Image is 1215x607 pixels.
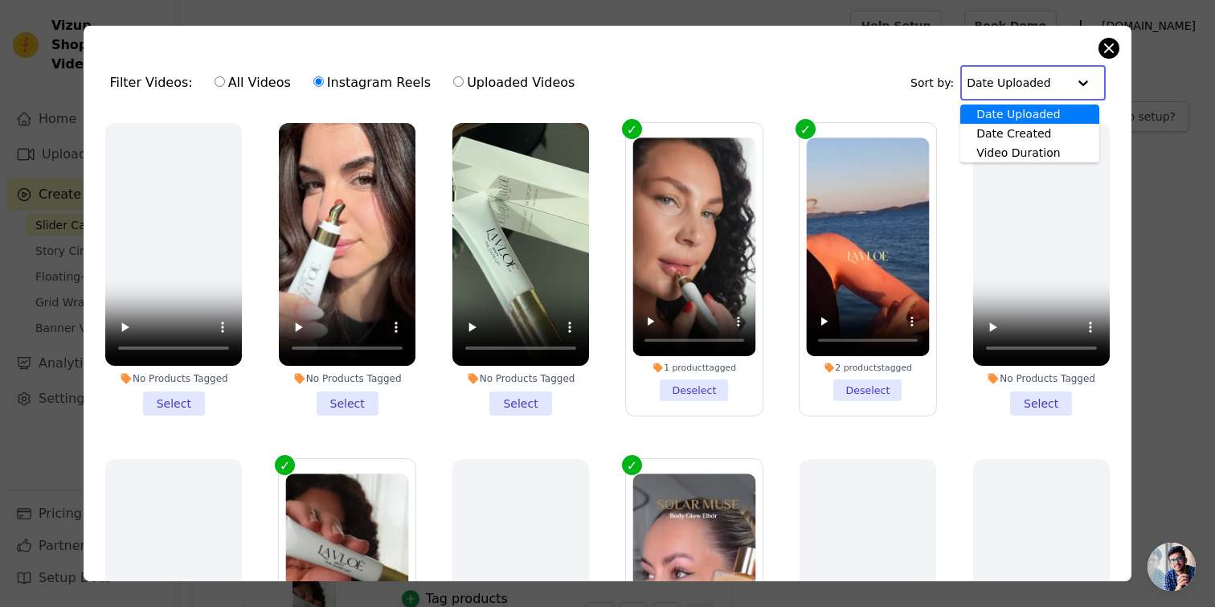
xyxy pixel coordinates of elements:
div: Filter Videos: [109,64,583,101]
div: Date Created [960,124,1098,143]
div: 1 product tagged [632,362,755,373]
div: Date Uploaded [960,105,1098,124]
label: Instagram Reels [313,72,432,93]
div: Chat öffnen [1147,543,1196,591]
button: Close modal [1099,39,1119,58]
div: No Products Tagged [973,372,1110,385]
div: No Products Tagged [452,372,589,385]
label: All Videos [214,72,292,93]
div: 2 products tagged [806,362,929,373]
label: Uploaded Videos [452,72,575,93]
div: Video Duration [960,143,1098,162]
div: No Products Tagged [105,372,242,385]
div: Sort by: [910,65,1106,100]
div: No Products Tagged [279,372,415,385]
